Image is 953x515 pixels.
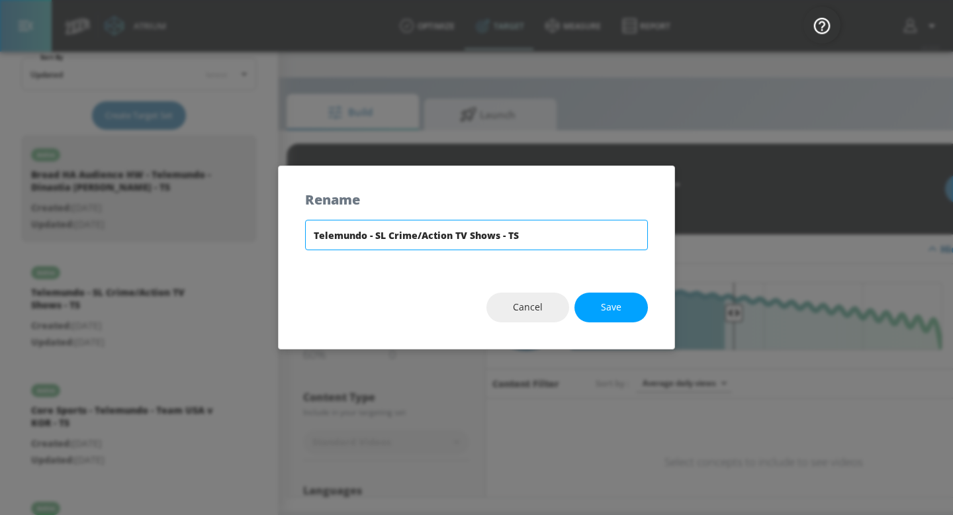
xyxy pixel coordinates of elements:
button: Open Resource Center [803,7,840,44]
span: Save [601,299,621,316]
button: Save [574,293,648,322]
h5: Rename [305,193,360,207]
button: Cancel [486,293,569,322]
span: Cancel [513,299,543,316]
